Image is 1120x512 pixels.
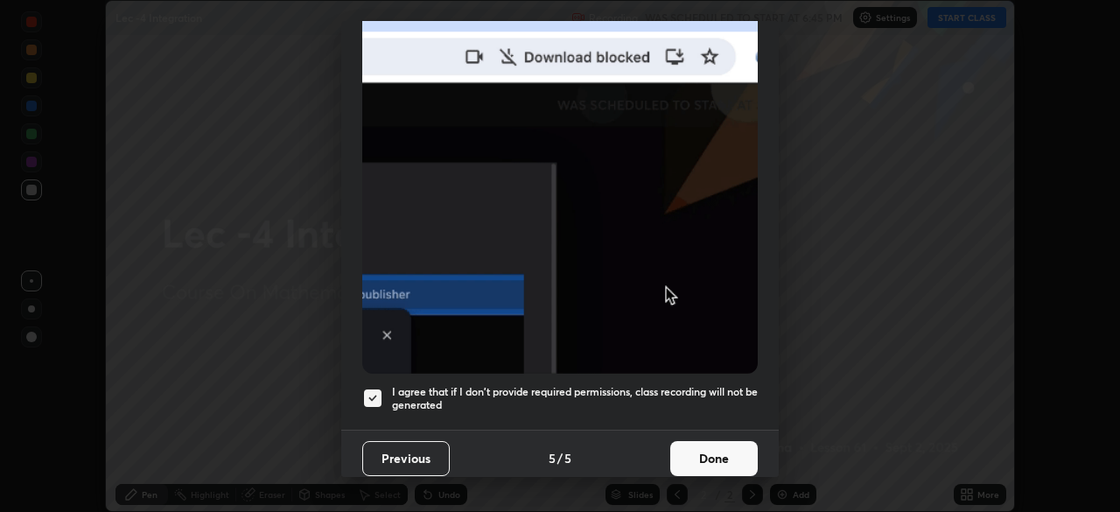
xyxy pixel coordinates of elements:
[362,441,450,476] button: Previous
[670,441,758,476] button: Done
[564,449,571,467] h4: 5
[557,449,563,467] h4: /
[392,385,758,412] h5: I agree that if I don't provide required permissions, class recording will not be generated
[549,449,556,467] h4: 5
